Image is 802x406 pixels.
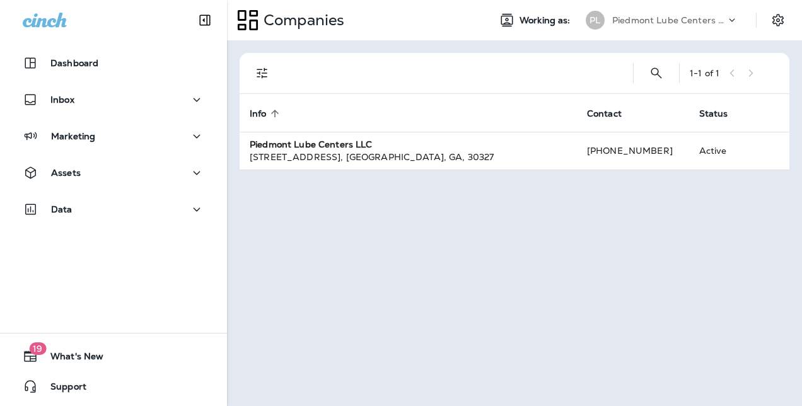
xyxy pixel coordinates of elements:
[587,108,638,119] span: Contact
[250,139,373,150] strong: Piedmont Lube Centers LLC
[13,124,214,149] button: Marketing
[13,344,214,369] button: 19What's New
[259,11,344,30] p: Companies
[13,50,214,76] button: Dashboard
[250,151,567,163] div: [STREET_ADDRESS] , [GEOGRAPHIC_DATA] , GA , 30327
[38,351,103,366] span: What's New
[250,108,283,119] span: Info
[51,168,81,178] p: Assets
[520,15,573,26] span: Working as:
[13,374,214,399] button: Support
[690,68,719,78] div: 1 - 1 of 1
[250,61,275,86] button: Filters
[50,95,74,105] p: Inbox
[699,108,745,119] span: Status
[38,381,86,397] span: Support
[767,9,789,32] button: Settings
[13,87,214,112] button: Inbox
[51,131,95,141] p: Marketing
[612,15,726,25] p: Piedmont Lube Centers LLC
[13,197,214,222] button: Data
[644,61,669,86] button: Search Companies
[250,108,267,119] span: Info
[699,108,728,119] span: Status
[187,8,223,33] button: Collapse Sidebar
[587,108,622,119] span: Contact
[689,132,756,170] td: Active
[51,204,73,214] p: Data
[13,160,214,185] button: Assets
[586,11,605,30] div: PL
[29,342,46,355] span: 19
[577,132,689,170] td: [PHONE_NUMBER]
[50,58,98,68] p: Dashboard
